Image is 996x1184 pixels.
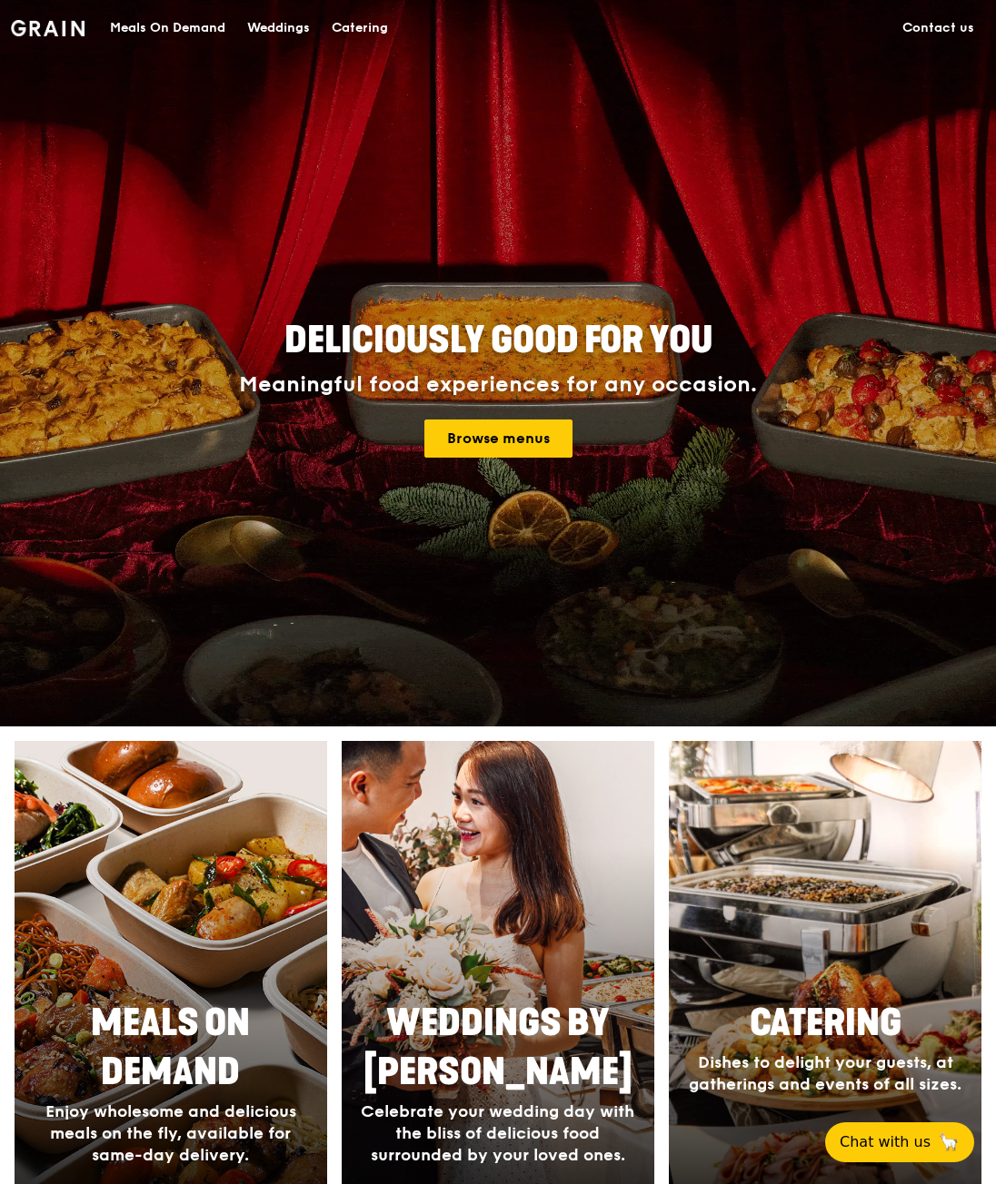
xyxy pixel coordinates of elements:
[689,1052,961,1094] span: Dishes to delight your guests, at gatherings and events of all sizes.
[424,419,573,458] a: Browse menus
[247,1,310,55] div: Weddings
[321,1,399,55] a: Catering
[236,1,321,55] a: Weddings
[171,372,825,398] div: Meaningful food experiences for any occasion.
[840,1131,931,1153] span: Chat with us
[91,1001,250,1094] span: Meals On Demand
[825,1122,974,1162] button: Chat with us🦙
[332,1,388,55] div: Catering
[364,1001,632,1094] span: Weddings by [PERSON_NAME]
[284,319,712,362] span: Deliciously good for you
[45,1101,296,1165] span: Enjoy wholesome and delicious meals on the fly, available for same-day delivery.
[11,20,85,36] img: Grain
[110,1,225,55] div: Meals On Demand
[891,1,985,55] a: Contact us
[938,1131,960,1153] span: 🦙
[361,1101,634,1165] span: Celebrate your wedding day with the bliss of delicious food surrounded by your loved ones.
[750,1001,901,1045] span: Catering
